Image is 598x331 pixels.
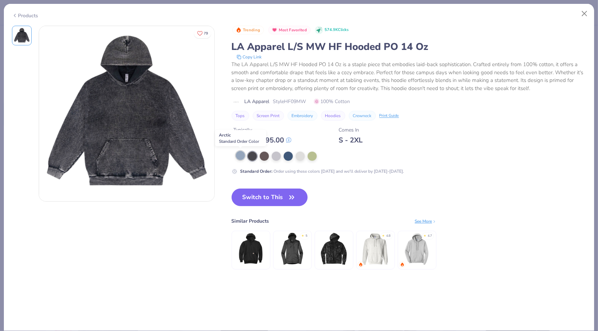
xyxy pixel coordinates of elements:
span: 574.9K Clicks [325,27,349,33]
img: Champion Scrunch-Dye Tie-Dye Hooded Sweatshirt [317,232,351,266]
img: Most Favorited sort [272,27,277,33]
div: Arctic [215,130,266,146]
img: Front [39,26,214,201]
button: Switch to This [232,189,308,206]
img: trending.gif [400,262,404,267]
span: Style HF09MW [273,98,306,105]
button: Screen Print [253,111,284,121]
div: Print Guide [379,113,399,119]
span: Trending [243,28,260,32]
div: See More [415,218,436,224]
div: ★ [424,234,427,236]
img: Front [13,27,30,44]
button: copy to clipboard [234,53,264,61]
button: Badge Button [232,26,264,35]
img: trending.gif [359,262,363,267]
button: Embroidery [288,111,317,121]
button: Crewneck [349,111,376,121]
button: Tops [232,111,249,121]
div: 5 [306,234,308,238]
div: LA Apparel L/S MW HF Hooded PO 14 Oz [232,40,586,53]
strong: Standard Order : [240,168,273,174]
img: Carhartt Rain Defender ® Paxton Heavyweight Hooded Sweatshirt [234,232,267,266]
div: Similar Products [232,217,269,225]
div: $ 87.00 - $ 95.00 [234,136,291,145]
img: Nike Ladies Therma-FIT Full-Zip Fleece Hoodie [276,232,309,266]
span: LA Apparel [245,98,270,105]
span: 79 [204,32,208,35]
button: Badge Button [268,26,311,35]
span: Most Favorited [279,28,307,32]
img: brand logo [232,99,241,105]
button: Like [194,28,211,38]
img: Gildan Adult Heavy Blend 8 Oz. 50/50 Hooded Sweatshirt [359,232,392,266]
img: Port & Company Core Fleece Pullover Hooded Sweatshirt [400,232,434,266]
span: 100% Cotton [314,98,350,105]
div: The LA Apparel L/S MW HF Hooded PO 14 Oz is a staple piece that embodies laid-back sophistication... [232,61,586,92]
div: S - 2XL [339,136,363,145]
div: 4.8 [386,234,391,238]
div: ★ [382,234,385,236]
div: Order using these colors [DATE] and we'll deliver by [DATE]-[DATE]. [240,168,404,174]
div: Comes In [339,126,363,134]
button: Close [578,7,591,20]
div: ★ [302,234,304,236]
div: Products [12,12,38,19]
span: Standard Order Color [219,139,259,144]
img: Trending sort [236,27,241,33]
div: Typically [234,126,291,134]
button: Hoodies [321,111,345,121]
div: 4.7 [428,234,432,238]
